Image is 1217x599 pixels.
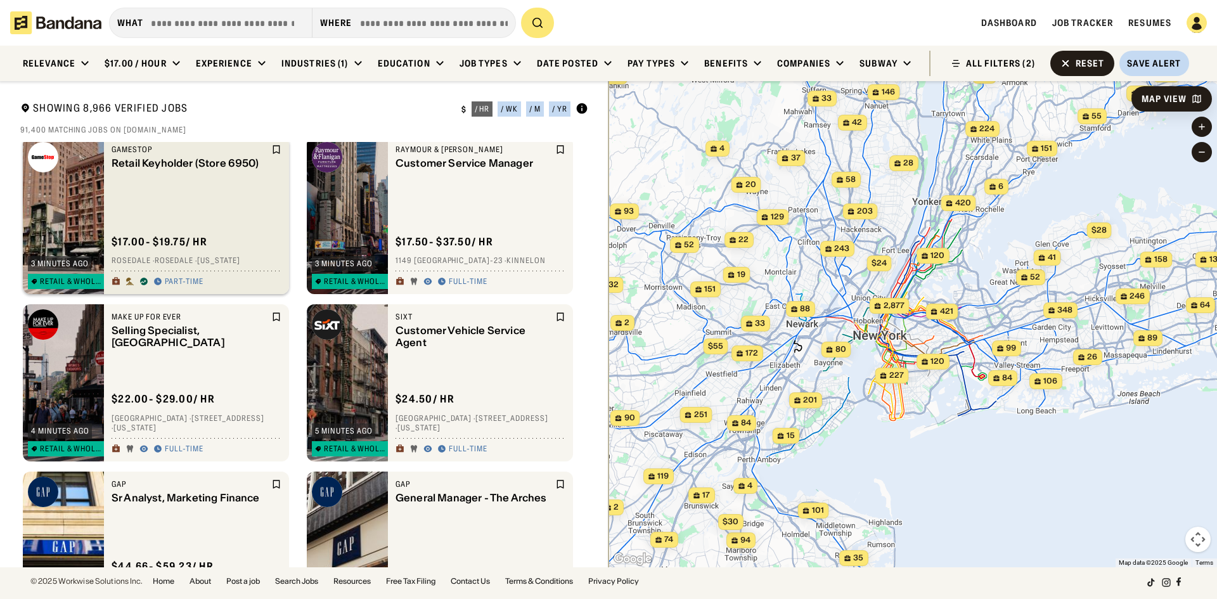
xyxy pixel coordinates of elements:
[1142,94,1187,103] div: Map View
[475,105,490,113] div: / hr
[860,58,898,69] div: Subway
[755,318,765,329] span: 33
[31,260,88,267] div: 3 minutes ago
[955,198,971,209] span: 420
[1052,17,1113,29] a: Job Tracker
[603,280,619,289] span: $32
[704,284,716,295] span: 151
[112,256,281,266] div: Rosedale · Rosedale · [US_STATE]
[396,492,553,504] div: General Manager - The Arches
[315,427,372,435] div: 5 minutes ago
[884,300,905,311] span: 2,877
[1043,376,1057,387] span: 106
[112,492,269,504] div: Sr Analyst, Marketing Finance
[737,269,745,280] span: 19
[20,125,588,135] div: 91,400 matching jobs on [DOMAIN_NAME]
[1006,343,1016,354] span: 99
[1200,300,1210,311] span: 64
[396,392,454,406] div: $ 24.50 / hr
[312,142,342,172] img: Raymour & Flanigan logo
[1048,252,1056,263] span: 41
[196,58,252,69] div: Experience
[165,444,203,454] div: Full-time
[624,206,634,217] span: 93
[981,17,1037,29] a: Dashboard
[324,445,389,453] div: Retail & Wholesale
[552,105,567,113] div: / yr
[966,59,1035,68] div: ALL FILTERS (2)
[396,413,565,433] div: [GEOGRAPHIC_DATA] · [STREET_ADDRESS] · [US_STATE]
[461,105,467,115] div: $
[505,577,573,585] a: Terms & Conditions
[1002,373,1012,383] span: 84
[723,517,738,526] span: $30
[23,58,75,69] div: Relevance
[741,418,751,428] span: 84
[281,58,349,69] div: Industries (1)
[787,430,795,441] span: 15
[396,325,553,349] div: Customer Vehicle Service Agent
[702,490,710,501] span: 17
[28,309,58,340] img: MAKE UP FOR EVER logo
[501,105,518,113] div: / wk
[684,240,694,250] span: 52
[1030,272,1040,283] span: 52
[800,304,810,314] span: 88
[612,551,654,567] img: Google
[747,480,752,491] span: 4
[694,409,707,420] span: 251
[1087,352,1097,363] span: 26
[396,256,565,266] div: 1149 [GEOGRAPHIC_DATA]-23 · Kinnelon
[226,577,260,585] a: Post a job
[1147,333,1157,344] span: 89
[460,58,508,69] div: Job Types
[312,309,342,340] img: Sixt logo
[1057,305,1072,316] span: 348
[628,58,675,69] div: Pay Types
[396,312,553,322] div: Sixt
[320,17,352,29] div: Where
[624,413,635,423] span: 90
[777,58,830,69] div: Companies
[333,577,371,585] a: Resources
[396,479,553,489] div: Gap
[1119,559,1188,566] span: Map data ©2025 Google
[112,325,269,349] div: Selling Specialist, [GEOGRAPHIC_DATA]
[852,117,862,128] span: 42
[745,179,756,190] span: 20
[1130,291,1145,302] span: 246
[449,277,487,287] div: Full-time
[1128,17,1171,29] a: Resumes
[30,577,143,585] div: © 2025 Workwise Solutions Inc.
[821,93,832,104] span: 33
[857,206,873,217] span: 203
[834,243,849,254] span: 243
[930,250,944,261] span: 120
[882,87,895,98] span: 146
[998,181,1003,192] span: 6
[930,356,944,367] span: 120
[1076,59,1105,68] div: Reset
[117,17,143,29] div: what
[112,479,269,489] div: Gap
[708,341,723,351] span: $55
[771,212,784,222] span: 129
[617,71,622,82] span: 4
[846,174,856,185] span: 58
[312,477,342,507] img: Gap logo
[20,101,451,117] div: Showing 8,966 Verified Jobs
[889,370,904,381] span: 227
[812,505,824,516] span: 101
[31,427,89,435] div: 4 minutes ago
[275,577,318,585] a: Search Jobs
[872,258,887,267] span: $24
[614,502,619,513] span: 2
[378,58,430,69] div: Education
[588,577,639,585] a: Privacy Policy
[112,413,281,433] div: [GEOGRAPHIC_DATA] · [STREET_ADDRESS] · [US_STATE]
[112,145,269,155] div: Gamestop
[165,277,203,287] div: Part-time
[1185,527,1211,552] button: Map camera controls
